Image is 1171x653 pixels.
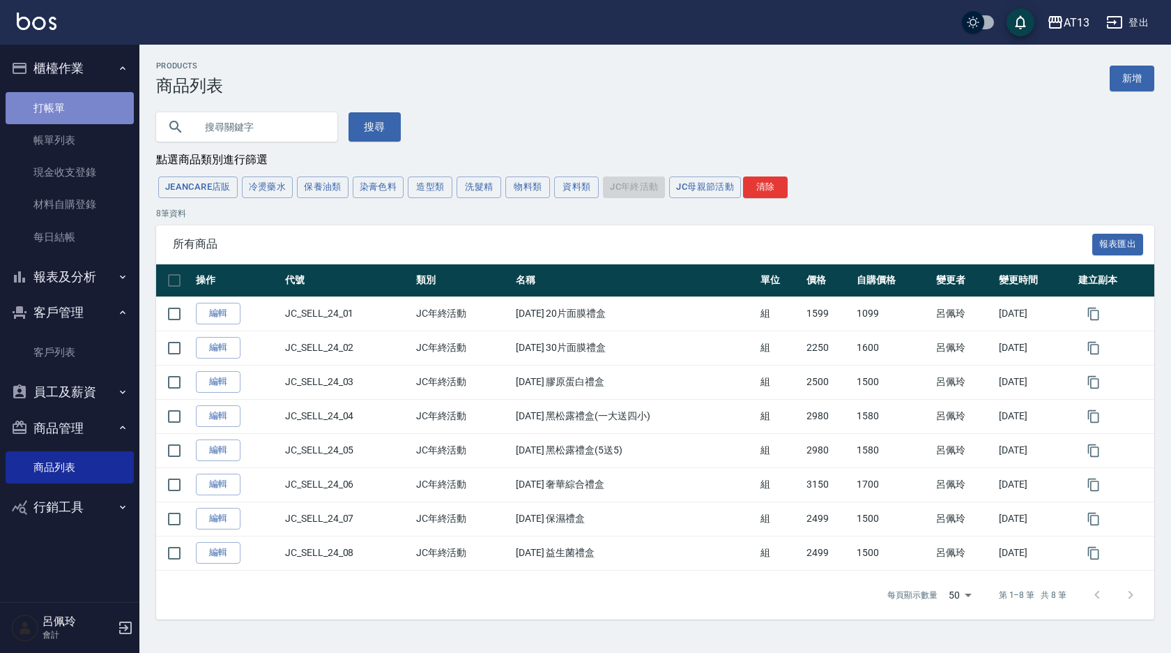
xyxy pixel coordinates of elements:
button: 登出 [1101,10,1154,36]
a: 報表匯出 [1092,237,1144,250]
button: 清除 [743,177,788,198]
td: 呂佩玲 [933,433,995,467]
a: 商品列表 [6,451,134,483]
td: JC_SELL_24_03 [282,365,413,399]
td: [DATE] 黑松露禮盒(一大送四小) [512,399,758,433]
button: JC母親節活動 [669,177,741,198]
td: [DATE] 益生菌禮盒 [512,536,758,570]
td: 2499 [803,536,853,570]
td: JC_SELL_24_05 [282,433,413,467]
a: 材料自購登錄 [6,188,134,220]
button: 冷燙藥水 [242,177,293,198]
a: 帳單列表 [6,124,134,156]
td: 1500 [853,536,933,570]
td: 組 [757,502,803,536]
td: 3150 [803,467,853,502]
a: 編輯 [196,508,240,530]
td: 1600 [853,331,933,365]
button: 員工及薪資 [6,374,134,410]
h5: 呂佩玲 [43,615,114,629]
button: 報表匯出 [1092,234,1144,255]
td: 呂佩玲 [933,399,995,433]
td: JC年終活動 [413,433,512,467]
td: [DATE] 黑松露禮盒(5送5) [512,433,758,467]
a: 編輯 [196,303,240,324]
button: AT13 [1041,8,1095,37]
td: JC_SELL_24_08 [282,536,413,570]
button: 搜尋 [349,112,401,142]
th: 自購價格 [853,264,933,297]
td: 呂佩玲 [933,297,995,331]
div: 50 [943,576,977,614]
td: [DATE] [995,399,1075,433]
td: 1580 [853,433,933,467]
td: 1700 [853,467,933,502]
td: 2499 [803,502,853,536]
a: 編輯 [196,542,240,564]
td: JC_SELL_24_04 [282,399,413,433]
button: 染膏色料 [353,177,404,198]
td: [DATE] 奢華綜合禮盒 [512,467,758,502]
td: JC年終活動 [413,331,512,365]
div: AT13 [1064,14,1089,31]
td: 組 [757,467,803,502]
td: JC年終活動 [413,399,512,433]
td: [DATE] [995,536,1075,570]
td: [DATE] 膠原蛋白禮盒 [512,365,758,399]
button: 物料類 [505,177,550,198]
td: 1500 [853,365,933,399]
td: 呂佩玲 [933,502,995,536]
td: JC年終活動 [413,502,512,536]
td: 2980 [803,433,853,467]
td: [DATE] [995,467,1075,502]
td: JC_SELL_24_07 [282,502,413,536]
th: 代號 [282,264,413,297]
a: 每日結帳 [6,221,134,253]
th: 操作 [192,264,282,297]
a: 編輯 [196,337,240,359]
button: JeanCare店販 [158,177,238,198]
h2: Products [156,61,223,70]
td: JC年終活動 [413,365,512,399]
button: 造型類 [408,177,452,198]
td: JC年終活動 [413,467,512,502]
td: 呂佩玲 [933,467,995,502]
td: 組 [757,433,803,467]
td: [DATE] [995,365,1075,399]
h3: 商品列表 [156,76,223,96]
th: 單位 [757,264,803,297]
p: 第 1–8 筆 共 8 筆 [999,589,1066,601]
div: 點選商品類別進行篩選 [156,153,1154,167]
td: JC年終活動 [413,536,512,570]
td: 1099 [853,297,933,331]
th: 建立副本 [1075,264,1154,297]
p: 會計 [43,629,114,641]
button: 報表及分析 [6,259,134,295]
td: 呂佩玲 [933,365,995,399]
button: 保養油類 [297,177,349,198]
td: 組 [757,331,803,365]
img: Logo [17,13,56,30]
p: 8 筆資料 [156,207,1154,220]
button: 資料類 [554,177,599,198]
button: 洗髮精 [457,177,501,198]
button: 行銷工具 [6,489,134,525]
a: 編輯 [196,405,240,427]
img: Person [11,614,39,642]
td: 1599 [803,297,853,331]
a: 編輯 [196,371,240,393]
td: 1580 [853,399,933,433]
td: JC_SELL_24_01 [282,297,413,331]
a: 打帳單 [6,92,134,124]
td: 2250 [803,331,853,365]
a: 新增 [1110,66,1154,91]
td: 2500 [803,365,853,399]
a: 現金收支登錄 [6,156,134,188]
td: [DATE] [995,297,1075,331]
th: 變更時間 [995,264,1075,297]
td: [DATE] [995,433,1075,467]
td: JC年終活動 [413,297,512,331]
td: 組 [757,399,803,433]
a: 客戶列表 [6,336,134,368]
td: [DATE] 20片面膜禮盒 [512,297,758,331]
